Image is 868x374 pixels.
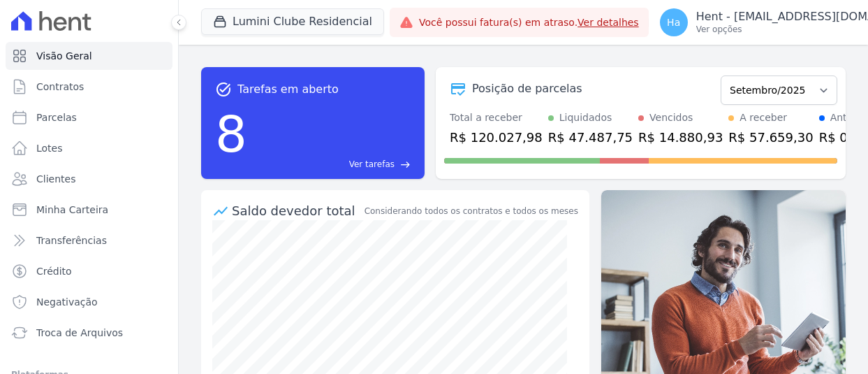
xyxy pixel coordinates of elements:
a: Negativação [6,288,172,316]
span: Troca de Arquivos [36,326,123,340]
div: R$ 57.659,30 [728,128,813,147]
a: Contratos [6,73,172,101]
div: R$ 120.027,98 [450,128,543,147]
div: Posição de parcelas [472,80,582,97]
div: Total a receber [450,110,543,125]
a: Visão Geral [6,42,172,70]
span: Ver tarefas [349,158,395,171]
span: Transferências [36,233,107,247]
span: Tarefas em aberto [237,81,339,98]
a: Transferências [6,226,172,254]
div: 8 [215,98,247,171]
div: Liquidados [559,110,612,125]
a: Troca de Arquivos [6,319,172,347]
span: east [400,159,411,170]
a: Clientes [6,165,172,193]
a: Lotes [6,134,172,162]
div: Considerando todos os contratos e todos os meses [365,205,578,217]
span: Você possui fatura(s) em atraso. [419,15,639,30]
span: Clientes [36,172,75,186]
span: Negativação [36,295,98,309]
div: R$ 14.880,93 [638,128,723,147]
a: Ver detalhes [578,17,639,28]
a: Parcelas [6,103,172,131]
div: Saldo devedor total [232,201,362,220]
span: Ha [667,17,680,27]
span: Minha Carteira [36,203,108,217]
span: task_alt [215,81,232,98]
span: Crédito [36,264,72,278]
button: Lumini Clube Residencial [201,8,384,35]
a: Crédito [6,257,172,285]
a: Ver tarefas east [253,158,411,171]
span: Parcelas [36,110,77,124]
a: Minha Carteira [6,196,172,224]
div: Vencidos [649,110,693,125]
div: A receber [740,110,787,125]
span: Lotes [36,141,63,155]
span: Contratos [36,80,84,94]
span: Visão Geral [36,49,92,63]
div: R$ 47.487,75 [548,128,633,147]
